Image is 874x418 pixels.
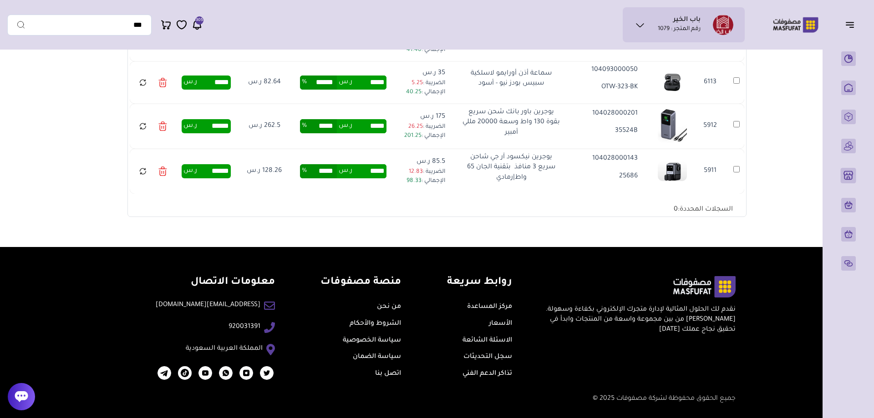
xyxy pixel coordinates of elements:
p: الإجمالي : [399,88,445,97]
p: 85.5 ر.س [399,157,445,167]
p: OTW-323-BK [577,82,638,92]
p: 104028000201 [577,109,638,119]
p: رقم المتجر : 1079 [658,25,701,34]
p: يوجرين باور بانك شحن سريع بقوة 130 واط وسعة 20000 مللي أمبير [461,107,561,138]
h1: باب الخير [673,16,701,25]
a: مركز المساعدة [467,303,512,311]
span: 201.25 [404,133,422,139]
span: 305 [196,16,203,25]
h4: روابط سريعة [447,276,512,289]
p: 104028000143 [577,154,638,164]
p: 104093000050 [577,65,638,75]
p: 175 ر.س [399,112,445,122]
a: المملكة العربية السعودية [186,344,263,354]
td: 6113 [691,61,728,104]
p: الإجمالي : [399,176,445,186]
p: الضريبة : [399,167,445,176]
a: 305 [192,19,203,30]
span: % [302,164,307,178]
span: ر.س [339,76,352,89]
h4: معلومات الاتصال [156,276,275,289]
span: 26.25 [408,124,423,130]
img: باب الخير [713,15,733,35]
p: الإجمالي : [399,131,445,141]
a: الشروط والأحكام [350,320,401,327]
img: Logo [767,16,825,34]
img: 2025-03-25-67e2a7c3cad15.png [178,366,192,380]
td: 262.5 ر.س [237,104,292,149]
div: ر.س [182,76,231,89]
img: 2023-07-25-64c0221ed0464.png [239,366,253,380]
span: % [302,119,307,133]
span: 98.33 [407,178,422,184]
img: 2025-09-11-68c2dc15f3def.png [658,68,687,97]
span: ر.س [339,119,352,133]
a: سياسة الخصوصية [343,337,401,344]
p: سماعة أذن أورايمو لاسلكية سبيس بودز نيو - أسود [461,69,561,89]
p: نقدم لك الحلول المثالية لإدارة متجرك الإلكتروني بكفاءة وسهولة. [PERSON_NAME] من بين مجموعة واسعة ... [540,305,736,335]
p: الإجمالي : [399,45,445,55]
a: سياسة الضمان [353,353,401,361]
h4: منصة مصفوفات [320,276,401,289]
p: 35 ر.س [399,68,445,78]
img: 2023-07-25-64c02204370b4.png [198,366,212,380]
span: 0 [674,206,678,213]
a: سجل التحديثات [463,353,512,361]
img: 2023-07-25-64c022301425f.png [219,366,233,380]
img: 20250907153601287206.png [658,109,687,143]
td: 5911 [691,149,728,194]
h6: جميع الحقوق محفوظة لشركة مصفوفات 2025 © [138,395,736,403]
td: 128.26 ر.س [237,149,292,194]
p: 35524B [577,126,638,136]
a: اتصل بنا [375,370,401,378]
span: 40.25 [406,89,422,96]
div: السجلات المحددة: [662,199,744,215]
div: ر.س [182,119,231,133]
a: 920031391 [229,322,260,332]
img: 2025-09-07-68bd7d877ccaf.png [658,161,687,181]
p: الضريبة : [399,79,445,88]
span: % [302,76,307,89]
span: 41.40 [407,47,422,53]
a: تذاكر الدعم الفني [462,370,512,378]
p: الضريبة : [399,122,445,131]
span: ر.س [339,164,352,178]
a: [EMAIL_ADDRESS][DOMAIN_NAME] [156,300,260,310]
p: يوجرين نيكسود آر جي شاحن سريع 3 منافذ بتقنية الجان 65 واط|رمادي [461,152,561,183]
p: 25686 [577,171,638,181]
td: 5912 [691,104,728,149]
a: الأسعار [489,320,512,327]
span: 12.83 [409,169,423,175]
div: ر.س [182,164,231,178]
td: 82.64 ر.س [237,61,292,104]
a: الاسئلة الشائعة [462,337,512,344]
a: من نحن [377,303,401,311]
img: 2023-12-25-6589b5437449c.png [158,366,171,380]
span: 5.25 [412,80,423,86]
img: 2023-07-25-64c0220d47a7b.png [260,366,274,380]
